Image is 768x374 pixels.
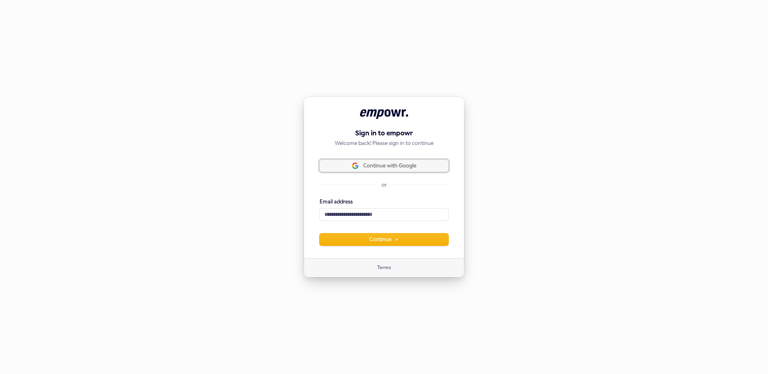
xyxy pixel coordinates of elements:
[320,140,448,147] p: Welcome back! Please sign in to continue
[320,198,353,205] label: Email address
[360,109,408,119] img: empowr
[320,160,448,172] button: Sign in with GoogleContinue with Google
[320,129,448,138] h1: Sign in to empowr
[382,181,387,189] p: or
[369,236,399,243] span: Continue
[320,233,448,245] button: Continue
[363,162,416,169] span: Continue with Google
[352,163,358,169] img: Sign in with Google
[377,265,391,271] a: Terms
